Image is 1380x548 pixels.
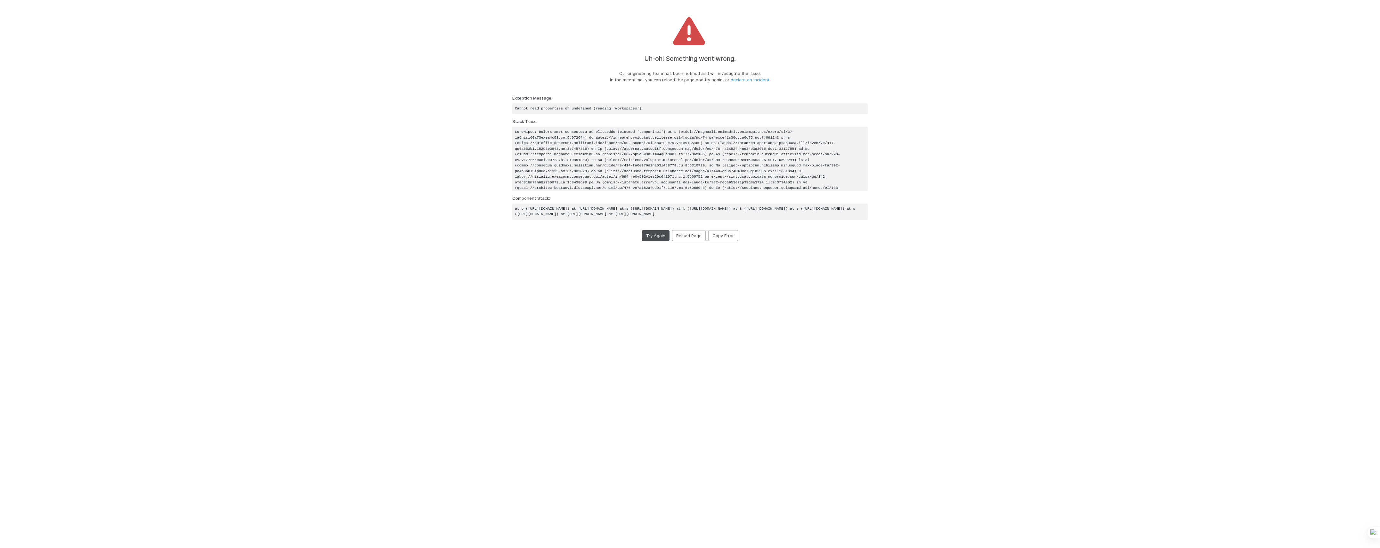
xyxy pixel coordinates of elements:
[512,204,868,220] pre: at o ([URL][DOMAIN_NAME]) at [URL][DOMAIN_NAME] at s ([URL][DOMAIN_NAME]) at t ([URL][DOMAIN_NAME...
[512,127,868,191] pre: LoreMipsu: Dolors amet consectetu ad elitseddo (eiusmod 'temporinci') ut L (etdol://magnaali.enim...
[642,230,670,241] button: Try Again
[731,77,769,82] a: declare an incident
[512,103,868,114] pre: Cannot read properties of undefined (reading 'workspaces')
[610,70,770,83] p: Our engineering team has been notified and will investigate the issue. In the meantime, you can r...
[512,96,868,101] h6: Exception Message:
[644,55,736,62] h4: Uh-oh! Something went wrong.
[512,119,868,124] h6: Stack Trace:
[672,230,706,241] button: Reload Page
[708,230,738,241] button: Copy Error
[512,196,868,201] h6: Component Stack:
